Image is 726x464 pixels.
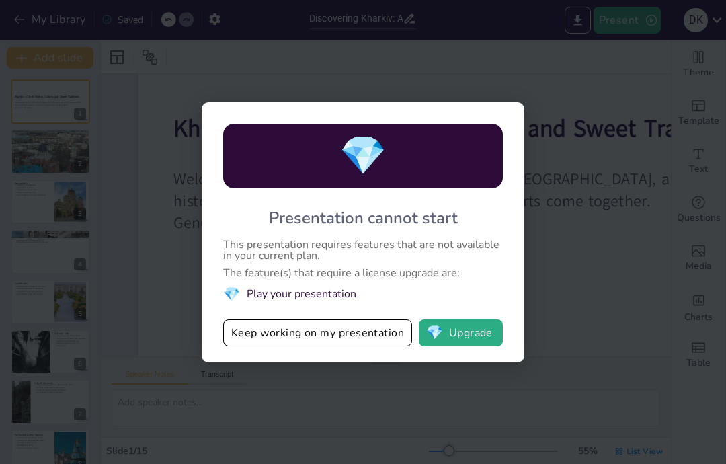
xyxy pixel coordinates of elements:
li: Play your presentation [223,285,503,303]
span: diamond [426,326,443,340]
button: Keep working on my presentation [223,319,412,346]
span: diamond [339,130,387,182]
div: This presentation requires features that are not available in your current plan. [223,239,503,261]
div: Presentation cannot start [269,207,458,229]
span: diamond [223,285,240,303]
div: The feature(s) that require a license upgrade are: [223,268,503,278]
button: diamondUpgrade [419,319,503,346]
